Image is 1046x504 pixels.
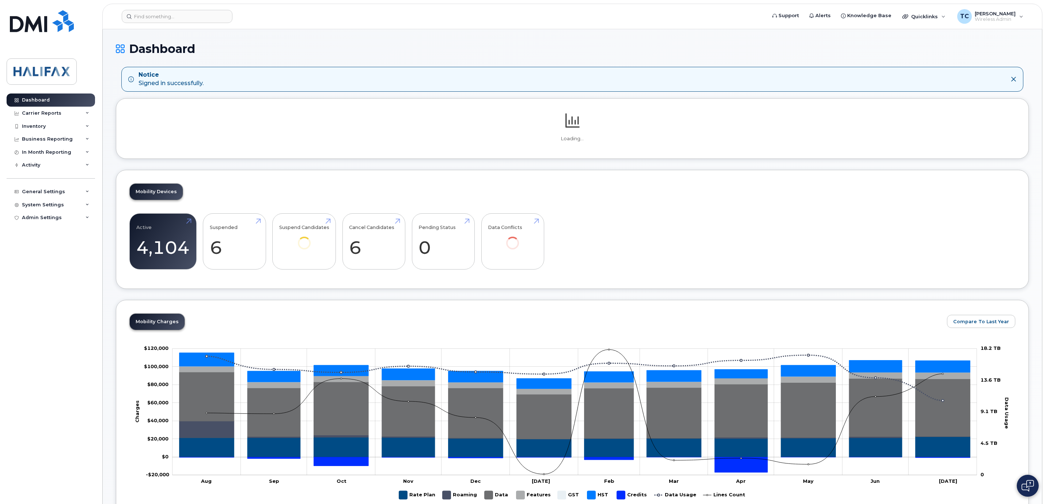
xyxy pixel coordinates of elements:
tspan: Charges [134,400,140,423]
tspan: 18.2 TB [981,345,1001,351]
tspan: $80,000 [147,381,168,387]
h1: Dashboard [116,42,1029,55]
g: GST [557,488,580,502]
a: Data Conflicts [488,217,537,259]
g: Data [179,372,970,439]
tspan: Data Usage [1004,397,1010,429]
g: Legend [399,488,745,502]
tspan: $0 [162,454,168,459]
tspan: 4.5 TB [981,440,997,446]
tspan: Mar [669,478,679,484]
span: Compare To Last Year [953,318,1009,325]
tspan: Jun [871,478,880,484]
tspan: [DATE] [532,478,550,484]
tspan: May [803,478,814,484]
tspan: 9.1 TB [981,409,997,415]
g: $0 [144,345,168,351]
g: Lines Count [703,488,745,502]
a: Mobility Charges [130,314,185,330]
g: Data Usage [654,488,696,502]
g: $0 [147,400,168,405]
tspan: 13.6 TB [981,377,1001,383]
tspan: 0 [981,472,984,478]
tspan: -$20,000 [146,472,169,478]
tspan: Sep [269,478,279,484]
a: Mobility Devices [130,184,183,200]
p: Loading... [129,135,1015,142]
g: Rate Plan [399,488,435,502]
tspan: $100,000 [144,363,168,369]
g: Roaming [179,421,970,439]
a: Pending Status 0 [418,217,468,266]
g: HST [179,353,970,389]
strong: Notice [139,71,204,79]
tspan: Apr [736,478,746,484]
tspan: Feb [604,478,614,484]
button: Compare To Last Year [947,315,1015,328]
a: Suspended 6 [210,217,259,266]
tspan: Dec [470,478,481,484]
tspan: Nov [403,478,413,484]
a: Cancel Candidates 6 [349,217,398,266]
g: Features [516,488,550,502]
tspan: [DATE] [939,478,957,484]
tspan: Oct [337,478,346,484]
g: HST [587,488,609,502]
tspan: $120,000 [144,345,168,351]
tspan: Aug [201,478,212,484]
g: Rate Plan [179,437,970,457]
g: $0 [147,436,168,442]
a: Suspend Candidates [279,217,329,259]
a: Active 4,104 [136,217,190,266]
img: Open chat [1022,480,1034,492]
g: $0 [144,363,168,369]
div: Signed in successfully. [139,71,204,88]
g: $0 [146,472,169,478]
tspan: $40,000 [147,417,168,423]
g: $0 [147,417,168,423]
tspan: $20,000 [147,436,168,442]
tspan: $60,000 [147,400,168,405]
g: Data [484,488,509,502]
g: Credits [617,488,647,502]
g: Roaming [442,488,477,502]
g: $0 [147,381,168,387]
